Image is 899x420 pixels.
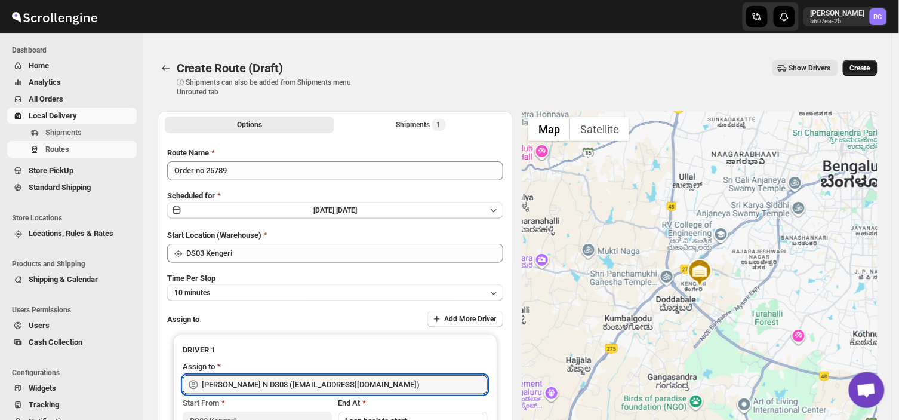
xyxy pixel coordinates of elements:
[849,372,885,408] a: Open chat
[437,120,441,130] span: 1
[177,61,283,75] span: Create Route (Draft)
[7,57,137,74] button: Home
[29,183,91,192] span: Standard Shipping
[850,63,870,73] span: Create
[237,120,262,130] span: Options
[165,117,334,133] button: All Route Options
[186,244,503,263] input: Search location
[174,288,210,298] span: 10 minutes
[7,124,137,141] button: Shipments
[158,60,174,76] button: Routes
[7,74,137,91] button: Analytics
[167,191,215,200] span: Scheduled for
[202,375,488,394] input: Search assignee
[528,117,570,141] button: Show street map
[29,111,77,120] span: Local Delivery
[29,229,113,238] span: Locations, Rules & Rates
[29,400,59,409] span: Tracking
[7,397,137,413] button: Tracking
[29,166,73,175] span: Store PickUp
[811,18,865,25] p: b607ea-2b
[12,45,137,55] span: Dashboard
[7,271,137,288] button: Shipping & Calendar
[789,63,831,73] span: Show Drivers
[7,317,137,334] button: Users
[167,274,215,283] span: Time Per Stop
[29,338,82,347] span: Cash Collection
[167,148,209,157] span: Route Name
[843,60,878,76] button: Create
[177,78,365,97] p: ⓘ Shipments can also be added from Shipments menu Unrouted tab
[167,202,503,219] button: [DATE]|[DATE]
[811,8,865,18] p: [PERSON_NAME]
[12,305,137,315] span: Users Permissions
[7,141,137,158] button: Routes
[870,8,886,25] span: Rahul Chopra
[167,161,503,180] input: Eg: Bengaluru Route
[29,384,56,393] span: Widgets
[167,231,261,240] span: Start Location (Warehouse)
[183,344,488,356] h3: DRIVER 1
[12,368,137,378] span: Configurations
[336,206,357,214] span: [DATE]
[570,117,629,141] button: Show satellite imagery
[427,311,503,327] button: Add More Driver
[10,2,99,32] img: ScrollEngine
[7,91,137,108] button: All Orders
[12,213,137,223] span: Store Locations
[183,361,215,373] div: Assign to
[7,225,137,242] button: Locations, Rules & Rates
[874,13,882,21] text: RC
[29,321,50,330] span: Users
[183,398,219,407] span: Start From
[45,145,69,154] span: Routes
[444,314,496,324] span: Add More Driver
[167,315,199,324] span: Assign to
[772,60,838,76] button: Show Drivers
[29,78,61,87] span: Analytics
[7,334,137,351] button: Cash Collection
[29,61,49,70] span: Home
[338,397,488,409] div: End At
[313,206,336,214] span: [DATE] |
[803,7,888,26] button: User menu
[7,380,137,397] button: Widgets
[45,128,82,137] span: Shipments
[12,259,137,269] span: Products and Shipping
[167,284,503,301] button: 10 minutes
[337,117,506,133] button: Selected Shipments
[396,119,446,131] div: Shipments
[29,275,98,284] span: Shipping & Calendar
[29,94,63,103] span: All Orders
